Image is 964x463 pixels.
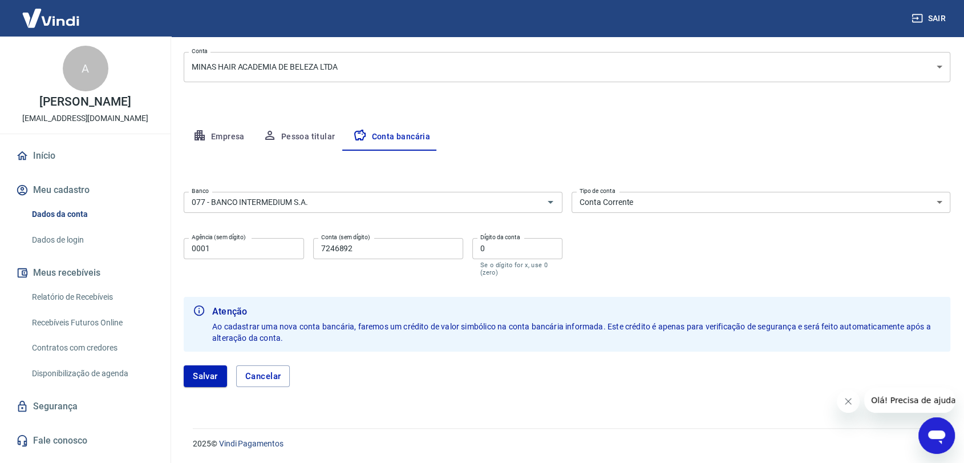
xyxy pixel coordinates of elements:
label: Banco [192,187,209,195]
label: Agência (sem dígito) [192,233,246,241]
button: Conta bancária [344,123,439,151]
button: Pessoa titular [254,123,345,151]
a: Relatório de Recebíveis [27,285,157,309]
label: Conta (sem dígito) [321,233,370,241]
b: Atenção [212,305,941,319]
button: Empresa [184,123,254,151]
label: Conta [192,47,208,55]
a: Dados de login [27,228,157,252]
button: Meu cadastro [14,178,157,203]
button: Sair [909,8,950,29]
div: MINAS HAIR ACADEMIA DE BELEZA LTDA [184,52,950,82]
a: Início [14,143,157,168]
img: Vindi [14,1,88,35]
a: Vindi Pagamentos [219,439,283,448]
a: Disponibilização de agenda [27,362,157,385]
iframe: Botão para abrir a janela de mensagens [918,417,955,454]
a: Dados da conta [27,203,157,226]
iframe: Fechar mensagem [837,390,860,413]
button: Cancelar [236,365,290,387]
div: A [63,46,108,91]
button: Meus recebíveis [14,260,157,285]
a: Contratos com credores [27,336,157,360]
label: Tipo de conta [580,187,615,195]
label: Dígito da conta [480,233,520,241]
p: 2025 © [193,438,937,450]
iframe: Mensagem da empresa [864,388,955,413]
a: Fale conosco [14,428,157,453]
a: Recebíveis Futuros Online [27,311,157,335]
button: Salvar [184,365,227,387]
span: Olá! Precisa de ajuda? [7,8,96,17]
p: [PERSON_NAME] [39,96,131,108]
button: Abrir [542,194,558,210]
p: [EMAIL_ADDRESS][DOMAIN_NAME] [22,112,148,124]
p: Se o dígito for x, use 0 (zero) [480,261,554,276]
a: Segurança [14,394,157,419]
span: Ao cadastrar uma nova conta bancária, faremos um crédito de valor simbólico na conta bancária inf... [212,322,933,343]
